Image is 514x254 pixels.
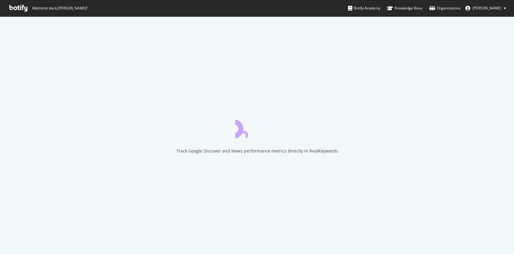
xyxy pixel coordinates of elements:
[348,5,380,11] div: Botify Academy
[473,5,501,11] span: MIke Davis
[32,6,87,11] span: Welcome back, [PERSON_NAME] !
[387,5,423,11] div: Knowledge Base
[461,3,511,13] button: [PERSON_NAME]
[429,5,461,11] div: Organizations
[235,116,279,138] div: animation
[176,148,338,154] div: Track Google Discover and News performance metrics directly in RealKeywords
